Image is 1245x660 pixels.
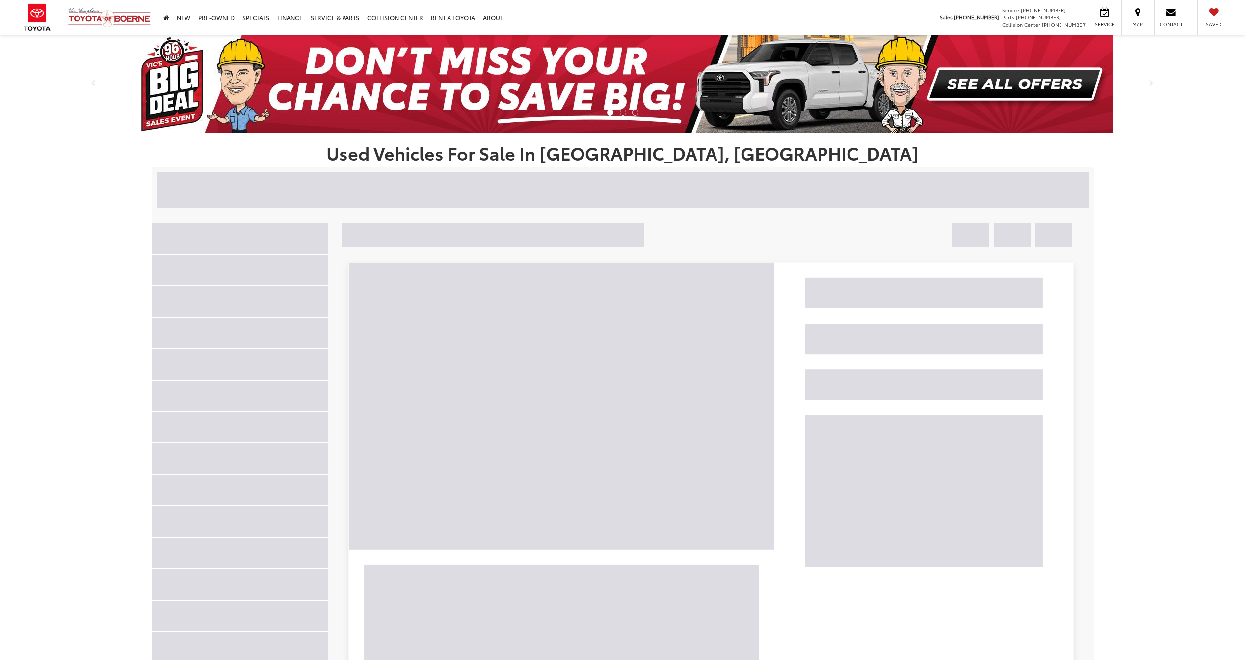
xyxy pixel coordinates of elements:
[1021,6,1066,14] span: [PHONE_NUMBER]
[1016,13,1061,21] span: [PHONE_NUMBER]
[954,13,999,21] span: [PHONE_NUMBER]
[1127,21,1148,27] span: Map
[940,13,953,21] span: Sales
[1042,21,1087,28] span: [PHONE_NUMBER]
[1160,21,1183,27] span: Contact
[1203,21,1224,27] span: Saved
[1002,13,1014,21] span: Parts
[1002,21,1040,28] span: Collision Center
[1002,6,1019,14] span: Service
[1093,21,1115,27] span: Service
[68,7,151,27] img: Vic Vaughan Toyota of Boerne
[132,35,1113,133] img: Big Deal Sales Event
